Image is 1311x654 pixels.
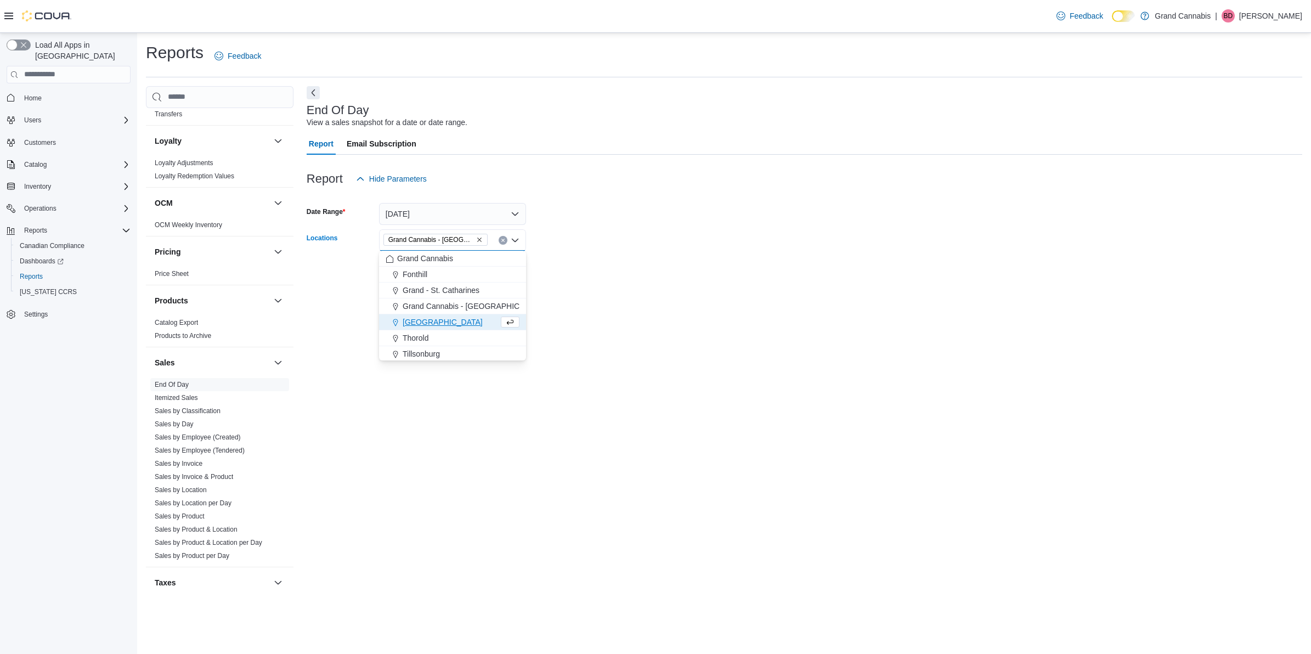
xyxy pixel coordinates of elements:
h3: Pricing [155,246,180,257]
span: Loyalty Redemption Values [155,172,234,181]
a: Feedback [1052,5,1107,27]
button: OCM [155,198,269,208]
span: Catalog [20,158,131,171]
span: Sales by Classification [155,407,221,415]
h3: Products [155,295,188,306]
div: View a sales snapshot for a date or date range. [307,117,467,128]
span: Price Sheet [155,269,189,278]
div: Pricing [146,267,293,285]
a: Sales by Product & Location per Day [155,539,262,546]
nav: Complex example [7,86,131,351]
button: Taxes [155,577,269,588]
button: Users [20,114,46,127]
a: Sales by Invoice & Product [155,473,233,481]
span: Home [24,94,42,103]
a: Sales by Location [155,486,207,494]
span: Reports [20,272,43,281]
span: Customers [24,138,56,147]
button: Pricing [155,246,269,257]
a: Sales by Invoice [155,460,202,467]
button: Hide Parameters [352,168,431,190]
a: Customers [20,136,60,149]
button: Tillsonburg [379,346,526,362]
label: Locations [307,234,338,243]
span: Canadian Compliance [20,241,84,250]
span: Reports [24,226,47,235]
span: [US_STATE] CCRS [20,287,77,296]
a: Transfers [155,110,182,118]
span: Users [20,114,131,127]
label: Date Range [307,207,346,216]
button: Reports [20,224,52,237]
h3: End Of Day [307,104,369,117]
button: Remove Grand Cannabis - Georgetown from selection in this group [476,236,483,243]
span: Grand Cannabis [397,253,453,264]
button: Sales [155,357,269,368]
button: Thorold [379,330,526,346]
a: Sales by Employee (Tendered) [155,447,245,454]
span: Load All Apps in [GEOGRAPHIC_DATA] [31,40,131,61]
span: Washington CCRS [15,285,131,298]
a: Dashboards [15,255,68,268]
button: Products [155,295,269,306]
span: Dashboards [20,257,64,266]
span: Reports [20,224,131,237]
span: Tillsonburg [403,348,440,359]
button: Taxes [272,576,285,589]
button: Canadian Compliance [11,238,135,253]
span: Dashboards [15,255,131,268]
a: Sales by Location per Day [155,499,231,507]
div: Choose from the following options [379,251,526,362]
button: Fonthill [379,267,526,283]
span: End Of Day [155,380,189,389]
span: Sales by Product & Location per Day [155,538,262,547]
span: Home [20,91,131,105]
span: Report [309,133,334,155]
span: Sales by Employee (Created) [155,433,241,442]
h1: Reports [146,42,204,64]
a: Reports [15,270,47,283]
span: Catalog [24,160,47,169]
h3: Loyalty [155,136,182,146]
div: OCM [146,218,293,236]
a: Dashboards [11,253,135,269]
span: Email Subscription [347,133,416,155]
div: Products [146,316,293,347]
span: Sales by Invoice & Product [155,472,233,481]
button: Grand Cannabis - [GEOGRAPHIC_DATA] [379,298,526,314]
button: Settings [2,306,135,322]
a: Sales by Classification [155,407,221,415]
span: Feedback [228,50,261,61]
button: Operations [2,201,135,216]
button: Loyalty [272,134,285,148]
a: OCM Weekly Inventory [155,221,222,229]
span: Sales by Location [155,486,207,494]
span: Feedback [1070,10,1103,21]
a: Loyalty Adjustments [155,159,213,167]
span: Sales by Invoice [155,459,202,468]
span: Catalog Export [155,318,198,327]
h3: Sales [155,357,175,368]
a: Home [20,92,46,105]
div: Sales [146,378,293,567]
span: Settings [20,307,131,321]
span: Sales by Product [155,512,205,521]
button: Users [2,112,135,128]
span: Loyalty Adjustments [155,159,213,167]
button: Operations [20,202,61,215]
button: Pricing [272,245,285,258]
a: Catalog Export [155,319,198,326]
p: | [1215,9,1217,22]
h3: Report [307,172,343,185]
a: Sales by Product per Day [155,552,229,560]
button: Inventory [2,179,135,194]
span: Inventory [20,180,131,193]
button: Loyalty [155,136,269,146]
button: Home [2,90,135,106]
span: Settings [24,310,48,319]
span: Fonthill [403,269,427,280]
div: Taxes [146,598,293,629]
